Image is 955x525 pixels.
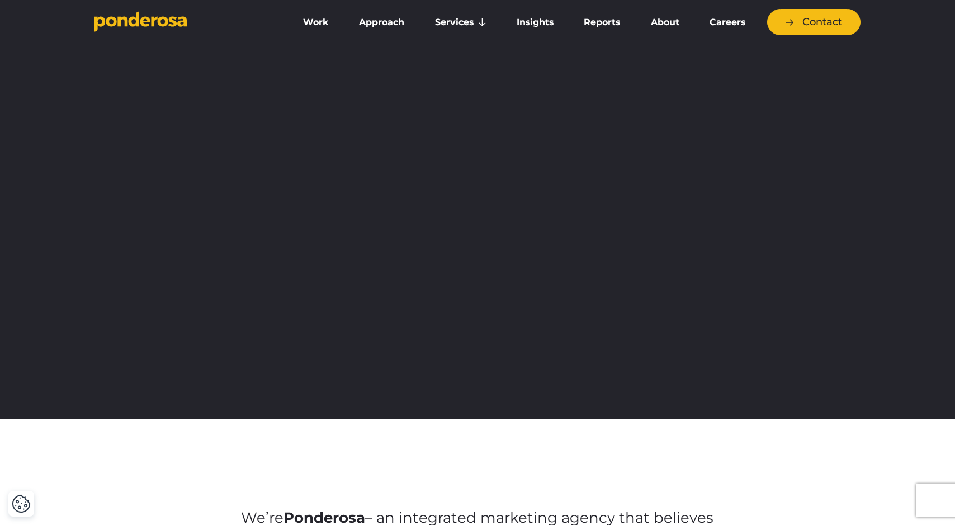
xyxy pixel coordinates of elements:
a: Go to homepage [94,11,273,34]
a: Contact [767,9,861,35]
a: Careers [697,11,758,34]
a: Approach [346,11,417,34]
a: Work [290,11,342,34]
a: Insights [504,11,566,34]
img: Revisit consent button [12,494,31,513]
a: Reports [571,11,633,34]
button: Cookie Settings [12,494,31,513]
a: About [637,11,692,34]
a: Services [422,11,499,34]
